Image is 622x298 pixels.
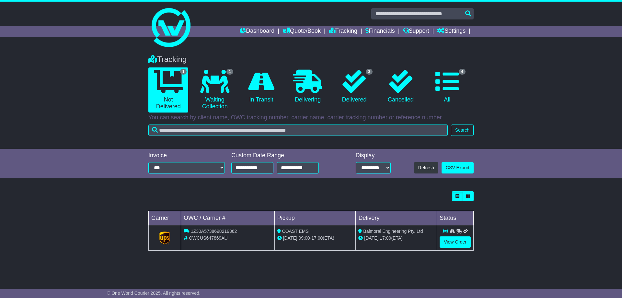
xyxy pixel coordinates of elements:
button: Refresh [414,162,438,173]
div: Display [356,152,391,159]
a: 1 Not Delivered [148,67,188,113]
a: 1 Waiting Collection [195,67,235,113]
td: Pickup [274,211,356,225]
a: Delivering [288,67,328,106]
a: CSV Export [442,162,474,173]
a: Support [403,26,429,37]
div: - (ETA) [277,235,353,242]
div: (ETA) [358,235,434,242]
span: Balmoral Engineering Pty. Ltd [363,229,423,234]
a: 3 Delivered [334,67,374,106]
td: Carrier [149,211,181,225]
span: 1 [180,69,187,75]
span: 4 [459,69,466,75]
a: Quote/Book [282,26,321,37]
span: 1Z30A5738698219362 [191,229,237,234]
span: COAST EMS [282,229,309,234]
a: 4 All [427,67,467,106]
div: Invoice [148,152,225,159]
span: [DATE] [283,235,297,241]
td: OWC / Carrier # [181,211,275,225]
a: Dashboard [240,26,274,37]
td: Status [437,211,474,225]
a: Tracking [329,26,357,37]
a: Financials [365,26,395,37]
a: View Order [440,236,471,248]
a: In Transit [241,67,281,106]
span: 3 [366,69,373,75]
span: 17:00 [311,235,323,241]
img: GetCarrierServiceLogo [159,232,170,244]
p: You can search by client name, OWC tracking number, carrier name, carrier tracking number or refe... [148,114,474,121]
div: Custom Date Range [231,152,335,159]
button: Search [451,125,474,136]
a: Settings [437,26,466,37]
span: 17:00 [380,235,391,241]
span: © One World Courier 2025. All rights reserved. [107,291,201,296]
span: 09:00 [299,235,310,241]
span: [DATE] [364,235,378,241]
div: Tracking [145,55,477,64]
a: Cancelled [381,67,420,106]
td: Delivery [356,211,437,225]
span: OWCUS647869AU [189,235,228,241]
span: 1 [226,69,233,75]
